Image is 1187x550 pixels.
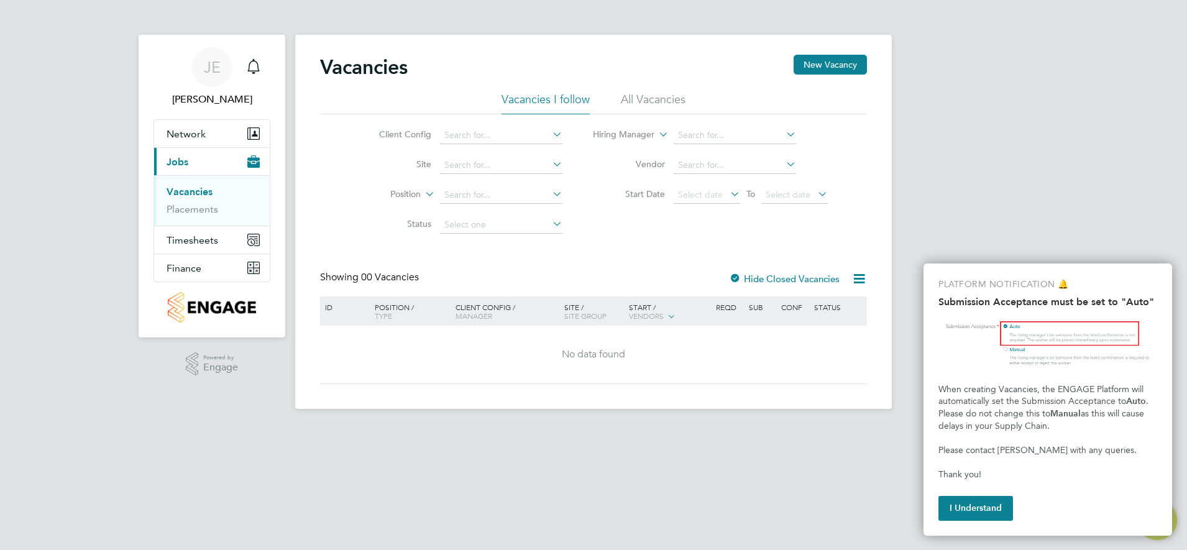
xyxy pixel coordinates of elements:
span: Engage [203,362,238,373]
label: Site [360,158,431,170]
h2: Vacancies [320,55,408,80]
a: Placements [167,203,218,215]
div: Start / [626,296,713,328]
button: New Vacancy [794,55,867,75]
h2: Submission Acceptance must be set to "Auto" [938,296,1157,308]
label: Start Date [593,188,665,199]
div: Showing [320,271,421,284]
button: I Understand [938,496,1013,521]
span: 00 Vacancies [361,271,419,283]
div: Client Config / [452,296,561,326]
label: Hiring Manager [583,129,654,141]
span: Select date [766,189,810,200]
img: Highlight Auto Submission Acceptance [938,318,1157,372]
span: James Edmonds [154,92,270,107]
div: Reqd [713,296,745,318]
span: . Please do not change this to [938,396,1151,419]
p: Thank you! [938,469,1157,481]
nav: Main navigation [139,35,285,337]
span: Powered by [203,352,238,363]
label: Vendor [593,158,665,170]
input: Search for... [440,186,562,204]
div: Conf [778,296,810,318]
label: Client Config [360,129,431,140]
span: Manager [456,311,492,321]
div: No data found [322,348,865,361]
span: Jobs [167,156,188,168]
input: Select one [440,216,562,234]
a: Go to account details [154,47,270,107]
a: Vacancies [167,186,213,198]
span: When creating Vacancies, the ENGAGE Platform will automatically set the Submission Acceptance to [938,384,1146,407]
span: JE [204,59,221,75]
input: Search for... [674,157,796,174]
li: All Vacancies [621,92,685,114]
span: Network [167,128,206,140]
span: as this will cause delays in your Supply Chain. [938,408,1147,431]
input: Search for... [440,127,562,144]
label: Position [349,188,421,201]
div: ID [322,296,365,318]
div: Submission Acceptance must be set to 'Auto' [923,264,1172,536]
span: Vendors [629,311,664,321]
div: Sub [746,296,778,318]
div: Status [811,296,865,318]
p: Please contact [PERSON_NAME] with any queries. [938,444,1157,457]
span: Site Group [564,311,607,321]
div: Site / [561,296,626,326]
label: Hide Closed Vacancies [729,273,840,285]
span: Select date [678,189,723,200]
input: Search for... [440,157,562,174]
strong: Manual [1050,408,1081,419]
input: Search for... [674,127,796,144]
a: Go to home page [154,292,270,323]
strong: Auto [1126,396,1146,406]
div: Position / [365,296,452,326]
p: PLATFORM NOTIFICATION 🔔 [938,278,1157,291]
span: Type [375,311,392,321]
span: Timesheets [167,234,218,246]
li: Vacancies I follow [502,92,590,114]
img: countryside-properties-logo-retina.png [168,292,255,323]
span: To [743,186,759,202]
label: Status [360,218,431,229]
span: Finance [167,262,201,274]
